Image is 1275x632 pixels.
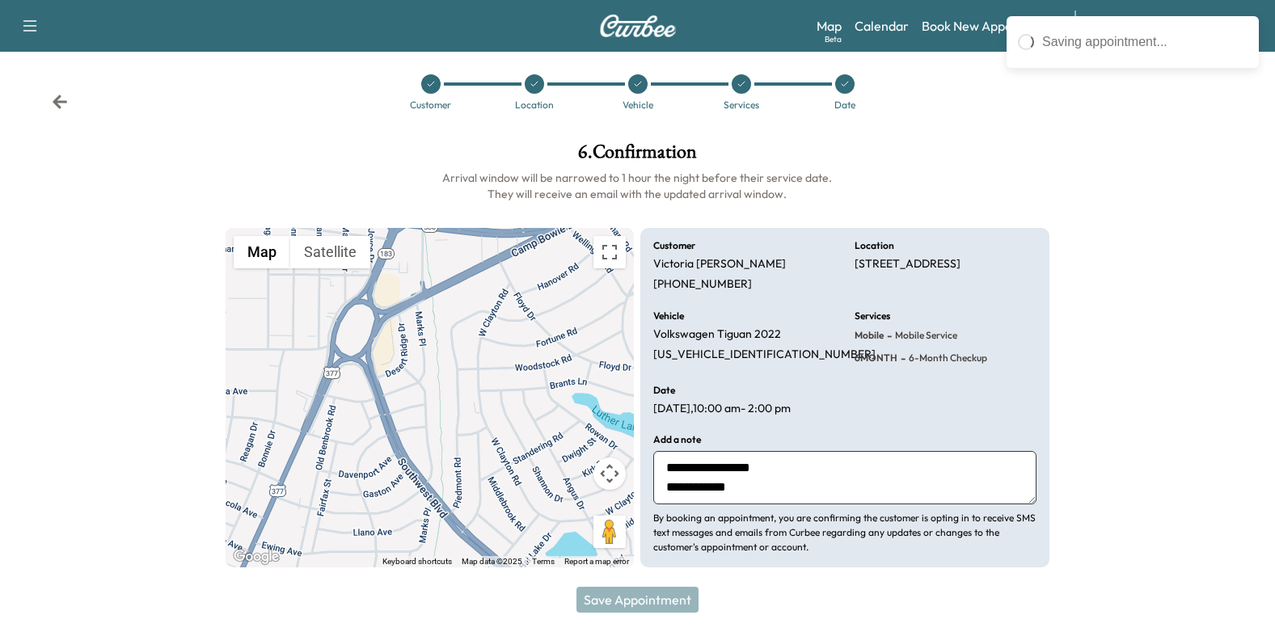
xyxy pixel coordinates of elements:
[593,236,626,268] button: Toggle fullscreen view
[532,557,555,566] a: Terms (opens in new tab)
[855,241,894,251] h6: Location
[855,16,909,36] a: Calendar
[1042,32,1248,52] div: Saving appointment...
[653,241,695,251] h6: Customer
[653,327,781,342] p: Volkswagen Tiguan 2022
[855,257,960,272] p: [STREET_ADDRESS]
[653,511,1036,554] p: By booking an appointment, you are confirming the customer is opting in to receive SMS text messa...
[623,100,653,110] div: Vehicle
[653,435,701,445] h6: Add a note
[599,15,677,37] img: Curbee Logo
[817,16,842,36] a: MapBeta
[564,557,629,566] a: Report a map error
[593,516,626,548] button: Drag Pegman onto the map to open Street View
[834,100,855,110] div: Date
[724,100,759,110] div: Services
[410,100,451,110] div: Customer
[855,311,890,321] h6: Services
[52,94,68,110] div: Back
[653,386,675,395] h6: Date
[884,327,892,343] span: -
[892,329,957,342] span: Mobile Service
[234,236,290,268] button: Show street map
[230,546,283,567] img: Google
[462,557,522,566] span: Map data ©2025
[515,100,554,110] div: Location
[653,348,876,362] p: [US_VEHICLE_IDENTIFICATION_NUMBER]
[825,33,842,45] div: Beta
[382,556,452,567] button: Keyboard shortcuts
[855,352,897,364] span: 6MONTH
[226,142,1049,170] h1: 6 . Confirmation
[855,329,884,342] span: Mobile
[593,457,626,490] button: Map camera controls
[226,170,1049,202] h6: Arrival window will be narrowed to 1 hour the night before their service date. They will receive ...
[906,352,987,364] span: 6-month checkup
[653,277,752,292] p: [PHONE_NUMBER]
[290,236,370,268] button: Show satellite imagery
[653,311,684,321] h6: Vehicle
[897,350,906,366] span: -
[230,546,283,567] a: Open this area in Google Maps (opens a new window)
[653,257,786,272] p: Victoria [PERSON_NAME]
[922,16,1058,36] a: Book New Appointment
[653,402,791,416] p: [DATE] , 10:00 am - 2:00 pm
